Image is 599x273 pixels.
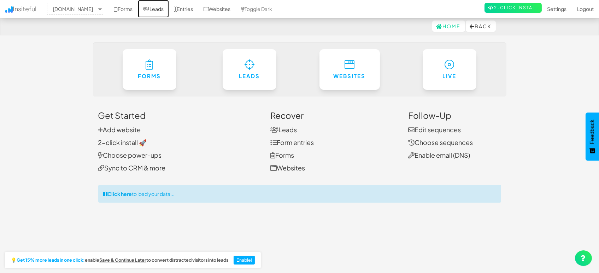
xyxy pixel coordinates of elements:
strong: Get 15% more leads in one click: [17,258,85,263]
button: Back [466,21,496,32]
h6: Forms [137,73,162,79]
a: Leads [223,49,276,90]
a: Forms [270,151,294,159]
a: Leads [270,126,297,134]
h6: Live [437,73,462,79]
img: icon.png [5,6,13,13]
a: Add website [98,126,141,134]
strong: Click here [108,191,132,197]
button: Enable! [234,256,255,265]
a: Form entries [270,138,314,146]
a: 2-Click Install [485,3,542,13]
h3: Follow-Up [408,111,501,120]
h3: Get Started [98,111,260,120]
a: 2-click install 🚀 [98,138,147,146]
button: Feedback - Show survey [586,112,599,161]
a: Edit sequences [408,126,461,134]
a: Forms [123,49,176,90]
u: Save & Continue Later [99,257,146,263]
a: Choose power-ups [98,151,162,159]
a: Home [432,21,465,32]
a: Websites [319,49,380,90]
h2: 💡 enable to convert distracted visitors into leads [11,258,228,263]
h6: Leads [237,73,262,79]
a: Enable email (DNS) [408,151,470,159]
a: Choose sequences [408,138,473,146]
a: Websites [270,164,305,172]
span: Feedback [589,120,595,144]
a: Save & Continue Later [99,258,146,263]
h6: Websites [334,73,366,79]
h3: Recover [270,111,398,120]
div: to load your data... [98,185,501,203]
a: Sync to CRM & more [98,164,166,172]
a: Live [423,49,476,90]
